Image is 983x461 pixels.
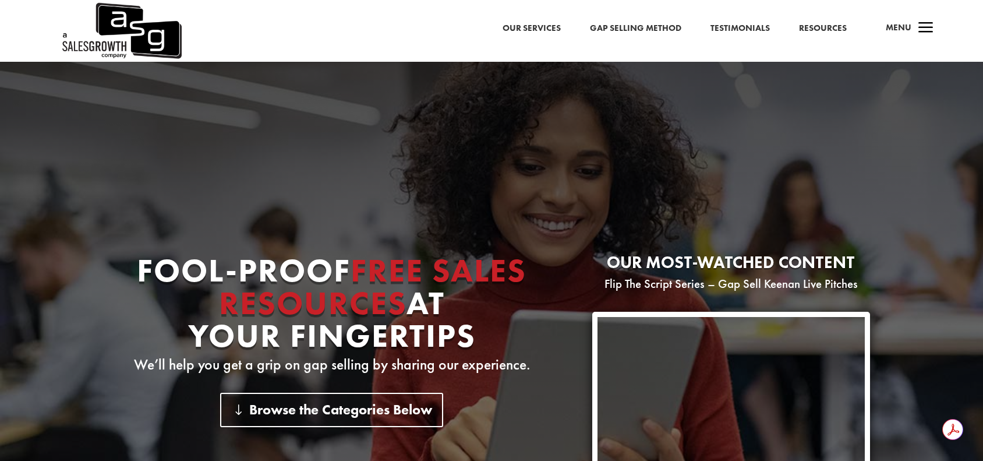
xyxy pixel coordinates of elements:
[113,254,550,358] h1: Fool-proof At Your Fingertips
[914,17,938,40] span: a
[113,358,550,372] p: We’ll help you get a grip on gap selling by sharing our experience.
[799,21,847,36] a: Resources
[592,277,870,291] p: Flip The Script Series – Gap Sell Keenan Live Pitches
[592,254,870,277] h2: Our most-watched content
[710,21,770,36] a: Testimonials
[503,21,561,36] a: Our Services
[886,22,911,33] span: Menu
[219,249,527,324] span: Free Sales Resources
[590,21,681,36] a: Gap Selling Method
[220,393,443,427] a: Browse the Categories Below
